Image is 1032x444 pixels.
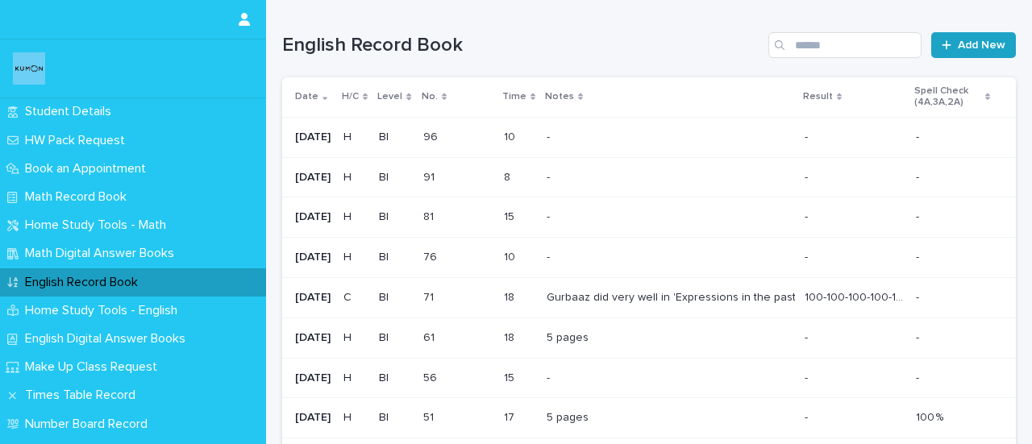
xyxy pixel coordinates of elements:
[379,251,410,264] p: BI
[423,127,441,144] p: 96
[916,408,947,425] p: 100 %
[916,127,922,144] p: -
[805,288,907,305] p: 100-100-100-100-100
[916,328,922,345] p: -
[914,82,980,112] p: Spell Check (4A,3A,2A)
[295,291,331,305] p: [DATE]
[423,168,438,185] p: 91
[19,359,170,375] p: Make Up Class Request
[504,368,518,385] p: 15
[916,368,922,385] p: -
[545,88,574,106] p: Notes
[958,39,1005,51] span: Add New
[805,168,811,185] p: -
[282,317,1016,358] tr: [DATE]HBI6161 1818 5 pages -- --
[504,328,518,345] p: 18
[295,411,331,425] p: [DATE]
[916,207,922,224] p: -
[19,218,179,233] p: Home Study Tools - Math
[547,291,792,305] div: Gurbaaz did very well in 'Expressions in the past '. Although he answers questions with good accu...
[295,251,331,264] p: [DATE]
[931,32,1016,58] a: Add New
[379,411,410,425] p: BI
[422,88,438,106] p: No.
[805,328,811,345] p: -
[504,408,518,425] p: 17
[423,328,438,345] p: 61
[504,207,518,224] p: 15
[295,131,331,144] p: [DATE]
[282,157,1016,197] tr: [DATE]HBI9191 88 - -- --
[379,371,410,385] p: BI
[19,331,198,346] p: English Digital Answer Books
[19,161,159,176] p: Book an Appointment
[805,368,811,385] p: -
[805,207,811,224] p: -
[547,210,550,224] div: -
[547,371,550,385] div: -
[547,251,550,264] div: -
[295,371,331,385] p: [DATE]
[768,32,922,58] input: Search
[295,88,318,106] p: Date
[282,117,1016,157] tr: [DATE]HBI9696 1010 - -- --
[504,168,514,185] p: 8
[19,246,187,261] p: Math Digital Answer Books
[282,238,1016,278] tr: [DATE]HBI7676 1010 - -- --
[343,331,366,345] p: H
[423,288,437,305] p: 71
[916,247,922,264] p: -
[504,288,518,305] p: 18
[423,247,440,264] p: 76
[916,168,922,185] p: -
[282,197,1016,238] tr: [DATE]HBI8181 1515 - -- --
[19,417,160,432] p: Number Board Record
[19,104,124,119] p: Student Details
[342,88,359,106] p: H/C
[803,88,833,106] p: Result
[916,288,922,305] p: -
[379,291,410,305] p: BI
[379,331,410,345] p: BI
[547,331,589,345] div: 5 pages
[19,303,190,318] p: Home Study Tools - English
[282,358,1016,398] tr: [DATE]HBI5656 1515 - -- --
[805,247,811,264] p: -
[379,131,410,144] p: BI
[379,210,410,224] p: BI
[502,88,526,106] p: Time
[504,127,518,144] p: 10
[343,210,366,224] p: H
[343,371,366,385] p: H
[282,277,1016,317] tr: [DATE]CBI7171 1818 Gurbaaz did very well in 'Expressions in the past '. Although he answers quest...
[295,331,331,345] p: [DATE]
[19,133,138,148] p: HW Pack Request
[805,127,811,144] p: -
[423,368,440,385] p: 56
[377,88,402,106] p: Level
[547,131,550,144] div: -
[423,207,437,224] p: 81
[19,275,151,290] p: English Record Book
[295,210,331,224] p: [DATE]
[343,171,366,185] p: H
[282,398,1016,438] tr: [DATE]HBI5151 1717 5 pages -- 100 %100 %
[423,408,437,425] p: 51
[547,411,589,425] div: 5 pages
[379,171,410,185] p: BI
[282,34,762,57] h1: English Record Book
[504,247,518,264] p: 10
[295,171,331,185] p: [DATE]
[805,408,811,425] p: -
[19,388,148,403] p: Times Table Record
[19,189,139,205] p: Math Record Book
[343,411,366,425] p: H
[547,171,550,185] div: -
[13,52,45,85] img: o6XkwfS7S2qhyeB9lxyF
[343,131,366,144] p: H
[343,291,366,305] p: C
[343,251,366,264] p: H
